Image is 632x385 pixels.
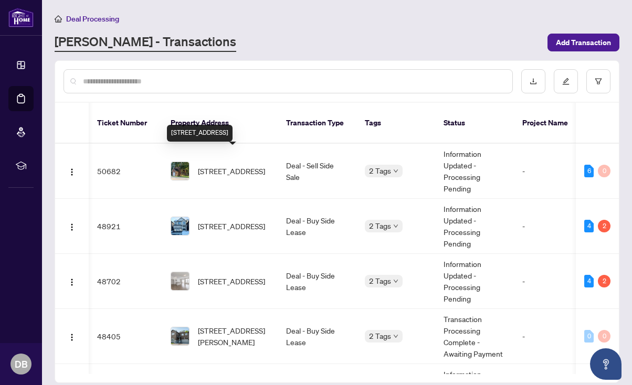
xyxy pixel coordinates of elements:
span: filter [595,78,602,85]
a: [PERSON_NAME] - Transactions [55,33,236,52]
span: down [393,279,398,284]
img: thumbnail-img [171,162,189,180]
span: down [393,168,398,174]
td: Deal - Buy Side Lease [278,254,356,309]
th: Status [435,103,514,144]
span: edit [562,78,570,85]
div: 2 [598,220,610,232]
button: Logo [64,273,80,290]
div: 6 [584,165,594,177]
img: logo [8,8,34,27]
th: Project Name [514,103,577,144]
img: thumbnail-img [171,327,189,345]
img: thumbnail-img [171,272,189,290]
span: [STREET_ADDRESS][PERSON_NAME] [198,325,269,348]
td: Deal - Buy Side Lease [278,309,356,364]
img: thumbnail-img [171,217,189,235]
span: [STREET_ADDRESS] [198,165,265,177]
td: 48702 [89,254,162,309]
img: Logo [68,168,76,176]
button: Logo [64,328,80,345]
button: Logo [64,218,80,234]
td: - [514,309,577,364]
img: Logo [68,333,76,341]
th: Property Address [162,103,278,144]
td: 48405 [89,309,162,364]
span: Deal Processing [66,14,119,24]
span: 2 Tags [369,330,391,342]
span: 2 Tags [369,220,391,232]
td: 48921 [89,199,162,254]
td: Deal - Sell Side Sale [278,144,356,199]
img: Logo [68,278,76,286]
div: 2 [598,275,610,287]
button: edit [554,69,578,93]
th: Transaction Type [278,103,356,144]
span: download [530,78,537,85]
td: - [514,144,577,199]
span: home [55,15,62,23]
span: 2 Tags [369,275,391,287]
th: Ticket Number [89,103,162,144]
button: Open asap [590,348,622,380]
td: Information Updated - Processing Pending [435,199,514,254]
span: Add Transaction [556,34,611,51]
td: - [514,199,577,254]
span: down [393,334,398,339]
button: Logo [64,163,80,179]
button: Add Transaction [547,34,619,51]
span: 2 Tags [369,165,391,177]
span: [STREET_ADDRESS] [198,220,265,232]
td: Information Updated - Processing Pending [435,254,514,309]
td: 50682 [89,144,162,199]
span: DB [15,357,28,371]
button: download [521,69,545,93]
div: 0 [598,330,610,343]
span: down [393,223,398,229]
div: 4 [584,220,594,232]
td: Information Updated - Processing Pending [435,144,514,199]
div: 4 [584,275,594,287]
div: 0 [584,330,594,343]
span: [STREET_ADDRESS] [198,275,265,287]
img: Logo [68,223,76,231]
td: Transaction Processing Complete - Awaiting Payment [435,309,514,364]
td: - [514,254,577,309]
th: Tags [356,103,435,144]
td: Deal - Buy Side Lease [278,199,356,254]
button: filter [586,69,610,93]
div: [STREET_ADDRESS] [167,125,233,142]
div: 0 [598,165,610,177]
